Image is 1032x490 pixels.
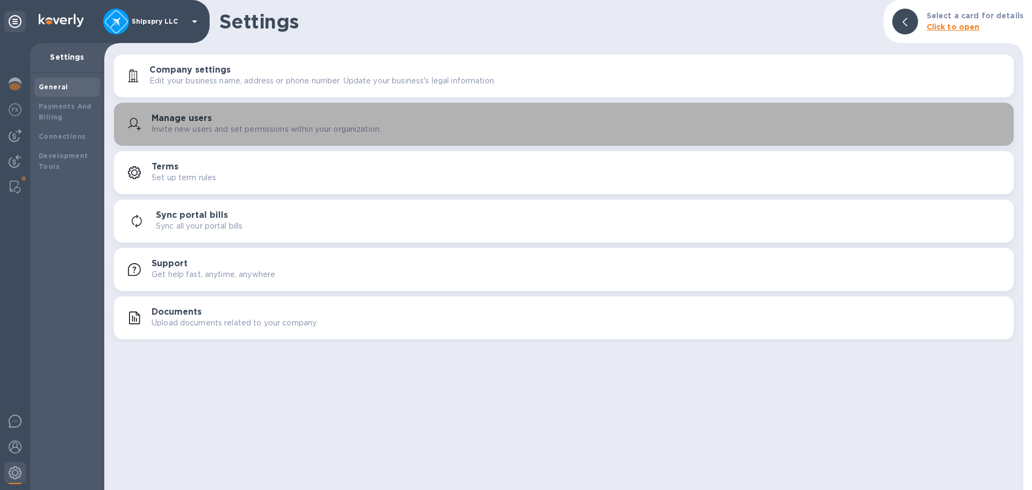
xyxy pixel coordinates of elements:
div: Unpin categories [4,11,26,32]
b: Payments And Billing [39,102,92,121]
h3: Documents [152,307,202,317]
p: Shipspry LLC [132,18,185,25]
b: General [39,83,68,91]
p: Upload documents related to your company. [152,317,318,329]
p: Edit your business name, address or phone number. Update your business's legal information. [149,75,496,87]
button: SupportGet help fast, anytime, anywhere [114,248,1014,291]
h3: Support [152,259,188,269]
p: Settings [39,52,96,62]
img: Foreign exchange [9,103,21,116]
h3: Sync portal bills [156,210,228,221]
button: Sync portal billsSync all your portal bills [114,200,1014,243]
button: TermsSet up term rules [114,151,1014,194]
h3: Manage users [152,113,212,124]
p: Sync all your portal bills [156,221,242,232]
h3: Company settings [149,65,231,75]
p: Set up term rules [152,172,216,183]
b: Connections [39,132,85,140]
p: Invite new users and set permissions within your organization. [152,124,381,135]
b: Development Tools [39,152,88,171]
p: Get help fast, anytime, anywhere [152,269,275,280]
img: Logo [39,14,84,27]
button: Company settingsEdit your business name, address or phone number. Update your business's legal in... [114,54,1014,97]
button: DocumentsUpload documents related to your company. [114,296,1014,339]
b: Select a card for details [927,11,1023,20]
button: Manage usersInvite new users and set permissions within your organization. [114,103,1014,146]
b: Click to open [927,23,980,31]
h1: Settings [219,10,875,33]
h3: Terms [152,162,178,172]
